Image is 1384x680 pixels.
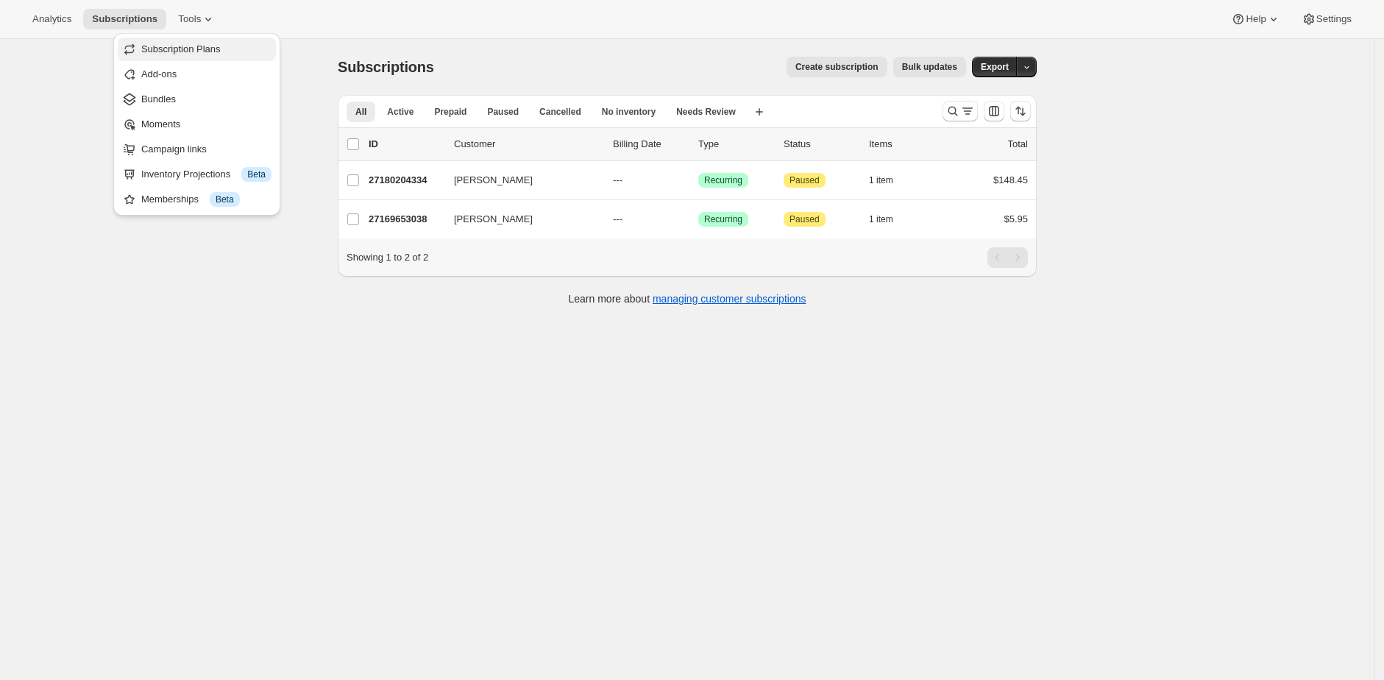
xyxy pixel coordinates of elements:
span: Bundles [141,93,176,105]
p: 27180204334 [369,173,442,188]
span: Bulk updates [902,61,957,73]
span: Subscriptions [92,13,157,25]
span: Beta [216,194,234,205]
div: IDCustomerBilling DateTypeStatusItemsTotal [369,137,1028,152]
p: Showing 1 to 2 of 2 [347,250,428,265]
a: managing customer subscriptions [653,293,806,305]
button: Moments [118,113,276,136]
button: Tools [169,9,224,29]
span: --- [613,174,622,185]
span: Export [981,61,1009,73]
span: Moments [141,118,180,130]
button: [PERSON_NAME] [445,208,592,231]
span: Campaign links [141,144,207,155]
span: Active [387,106,414,118]
span: 1 item [869,174,893,186]
span: Analytics [32,13,71,25]
span: 1 item [869,213,893,225]
button: 1 item [869,170,909,191]
button: Subscription Plans [118,38,276,61]
div: 27169653038[PERSON_NAME]---SuccessRecurringAttentionPaused1 item$5.95 [369,209,1028,230]
p: Learn more about [569,291,806,306]
span: Needs Review [676,106,736,118]
span: Subscription Plans [141,43,221,54]
span: All [355,106,366,118]
span: [PERSON_NAME] [454,173,533,188]
span: $148.45 [993,174,1028,185]
span: [PERSON_NAME] [454,212,533,227]
div: Inventory Projections [141,167,272,182]
button: Bulk updates [893,57,966,77]
button: Settings [1293,9,1360,29]
button: Add-ons [118,63,276,86]
span: Subscriptions [338,59,434,75]
span: Tools [178,13,201,25]
span: Paused [487,106,519,118]
button: Create subscription [787,57,887,77]
p: ID [369,137,442,152]
span: Settings [1316,13,1352,25]
p: 27169653038 [369,212,442,227]
span: Help [1246,13,1266,25]
button: Search and filter results [943,101,978,121]
div: Items [869,137,943,152]
button: Customize table column order and visibility [984,101,1004,121]
div: Type [698,137,772,152]
button: 1 item [869,209,909,230]
button: Subscriptions [83,9,166,29]
button: Campaign links [118,138,276,161]
button: Inventory Projections [118,163,276,186]
div: 27180204334[PERSON_NAME]---SuccessRecurringAttentionPaused1 item$148.45 [369,170,1028,191]
p: Billing Date [613,137,686,152]
span: Add-ons [141,68,177,79]
button: Bundles [118,88,276,111]
nav: Pagination [987,247,1028,268]
p: Total [1008,137,1028,152]
button: Analytics [24,9,80,29]
button: [PERSON_NAME] [445,169,592,192]
span: Paused [789,213,820,225]
span: Prepaid [434,106,466,118]
button: Export [972,57,1018,77]
button: Memberships [118,188,276,211]
span: $5.95 [1004,213,1028,224]
button: Sort the results [1010,101,1031,121]
button: Create new view [748,102,771,122]
span: Paused [789,174,820,186]
p: Customer [454,137,601,152]
span: Beta [247,169,266,180]
span: Recurring [704,213,742,225]
span: Cancelled [539,106,581,118]
span: --- [613,213,622,224]
div: Memberships [141,192,272,207]
button: Help [1222,9,1289,29]
span: Create subscription [795,61,879,73]
span: Recurring [704,174,742,186]
span: No inventory [602,106,656,118]
p: Status [784,137,857,152]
